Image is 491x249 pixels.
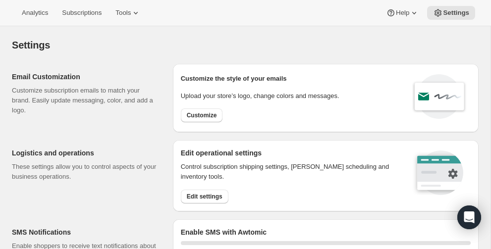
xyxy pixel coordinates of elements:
[12,148,157,158] h2: Logistics and operations
[380,6,425,20] button: Help
[427,6,475,20] button: Settings
[62,9,102,17] span: Subscriptions
[12,86,157,115] p: Customize subscription emails to match your brand. Easily update messaging, color, and add a logo.
[56,6,108,20] button: Subscriptions
[396,9,409,17] span: Help
[12,40,50,50] span: Settings
[457,205,481,229] div: Open Intercom Messenger
[181,148,399,158] h2: Edit operational settings
[181,227,471,237] h2: Enable SMS with Awtomic
[181,91,339,101] p: Upload your store’s logo, change colors and messages.
[12,227,157,237] h2: SMS Notifications
[12,162,157,182] p: These settings allow you to control aspects of your business operations.
[443,9,469,17] span: Settings
[22,9,48,17] span: Analytics
[181,162,399,182] p: Control subscription shipping settings, [PERSON_NAME] scheduling and inventory tools.
[181,108,223,122] button: Customize
[187,193,222,200] span: Edit settings
[181,74,287,84] p: Customize the style of your emails
[12,72,157,82] h2: Email Customization
[109,6,147,20] button: Tools
[16,6,54,20] button: Analytics
[181,190,228,203] button: Edit settings
[187,111,217,119] span: Customize
[115,9,131,17] span: Tools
